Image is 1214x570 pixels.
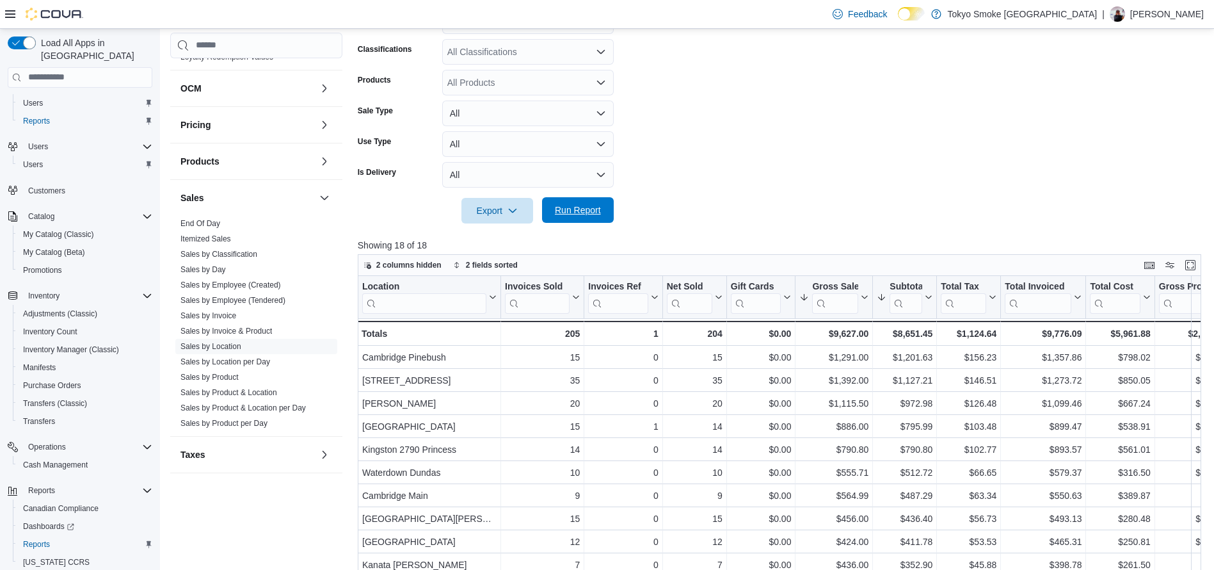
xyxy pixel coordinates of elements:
[180,191,204,204] h3: Sales
[1005,281,1071,293] div: Total Invoiced
[23,98,43,108] span: Users
[23,309,97,319] span: Adjustments (Classic)
[667,396,723,411] div: 20
[362,281,486,313] div: Location
[180,341,241,351] span: Sales by Location
[588,465,658,480] div: 0
[667,488,723,503] div: 9
[180,218,220,227] a: End Of Day
[1005,488,1082,503] div: $550.63
[3,208,157,225] button: Catalog
[18,414,60,429] a: Transfers
[18,342,124,357] a: Inventory Manager (Classic)
[1142,257,1157,273] button: Keyboard shortcuts
[13,112,157,130] button: Reports
[180,403,306,412] a: Sales by Product & Location per Day
[588,281,648,313] div: Invoices Ref
[1005,373,1082,388] div: $1,273.72
[18,227,99,242] a: My Catalog (Classic)
[180,448,205,460] h3: Taxes
[358,44,412,54] label: Classifications
[941,326,996,341] div: $1,124.64
[180,387,277,397] span: Sales by Product & Location
[505,419,580,434] div: 15
[588,373,658,388] div: 0
[588,326,658,341] div: 1
[1090,281,1140,313] div: Total Cost
[23,539,50,550] span: Reports
[542,197,614,223] button: Run Report
[362,488,497,503] div: Cambridge Main
[731,511,792,526] div: $0.00
[505,465,580,480] div: 10
[13,225,157,243] button: My Catalog (Classic)
[799,419,868,434] div: $886.00
[505,442,580,457] div: 14
[1005,442,1082,457] div: $893.57
[941,419,996,434] div: $103.48
[941,442,996,457] div: $102.77
[358,136,391,147] label: Use Type
[505,350,580,365] div: 15
[877,326,932,341] div: $8,651.45
[667,511,723,526] div: 15
[18,245,152,260] span: My Catalog (Beta)
[317,117,332,132] button: Pricing
[28,291,60,301] span: Inventory
[18,378,86,393] a: Purchase Orders
[180,310,236,320] span: Sales by Invoice
[877,488,932,503] div: $487.29
[362,396,497,411] div: [PERSON_NAME]
[180,418,268,427] a: Sales by Product per Day
[3,438,157,456] button: Operations
[180,295,285,304] a: Sales by Employee (Tendered)
[13,377,157,395] button: Purchase Orders
[1090,373,1150,388] div: $850.05
[317,190,332,205] button: Sales
[799,281,868,313] button: Gross Sales
[1090,465,1150,480] div: $316.50
[13,535,157,553] button: Reports
[1090,350,1150,365] div: $798.02
[588,442,658,457] div: 0
[18,324,83,339] a: Inventory Count
[23,139,53,154] button: Users
[362,350,497,365] div: Cambridge Pinebush
[667,281,712,313] div: Net Sold
[596,77,606,88] button: Open list of options
[505,488,580,503] div: 9
[731,281,781,313] div: Gift Card Sales
[505,396,580,411] div: 20
[23,483,60,498] button: Reports
[505,511,580,526] div: 15
[13,359,157,377] button: Manifests
[18,113,152,129] span: Reports
[505,281,570,313] div: Invoices Sold
[877,350,932,365] div: $1,201.63
[358,257,447,273] button: 2 columns hidden
[180,118,211,131] h3: Pricing
[1090,281,1150,313] button: Total Cost
[376,260,442,270] span: 2 columns hidden
[13,323,157,341] button: Inventory Count
[588,488,658,503] div: 0
[588,281,648,293] div: Invoices Ref
[1090,326,1150,341] div: $5,961.88
[18,501,152,516] span: Canadian Compliance
[23,247,85,257] span: My Catalog (Beta)
[941,350,996,365] div: $156.23
[1005,419,1082,434] div: $899.47
[1090,281,1140,293] div: Total Cost
[23,398,87,409] span: Transfers (Classic)
[799,442,868,457] div: $790.80
[23,209,152,224] span: Catalog
[941,488,996,503] div: $63.34
[18,342,152,357] span: Inventory Manager (Classic)
[23,139,152,154] span: Users
[180,264,226,274] span: Sales by Day
[588,281,658,313] button: Invoices Ref
[1005,396,1082,411] div: $1,099.46
[23,460,88,470] span: Cash Management
[667,281,712,293] div: Net Sold
[13,412,157,430] button: Transfers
